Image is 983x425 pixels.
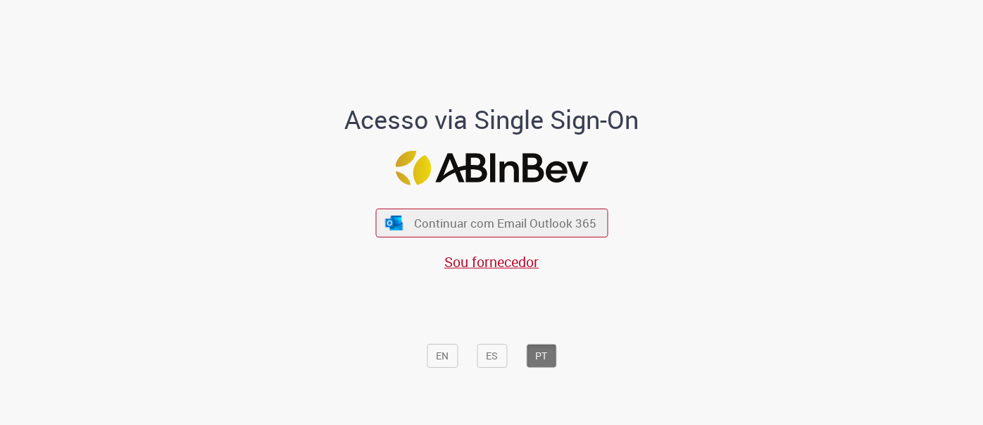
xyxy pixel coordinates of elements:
[526,344,556,368] button: PT
[477,344,507,368] button: ES
[444,252,539,271] a: Sou fornecedor
[375,209,608,238] button: ícone Azure/Microsoft 360 Continuar com Email Outlook 365
[414,215,596,231] span: Continuar com Email Outlook 365
[427,344,458,368] button: EN
[384,215,404,230] img: ícone Azure/Microsoft 360
[395,151,588,185] img: Logo ABInBev
[296,106,687,134] h1: Acesso via Single Sign-On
